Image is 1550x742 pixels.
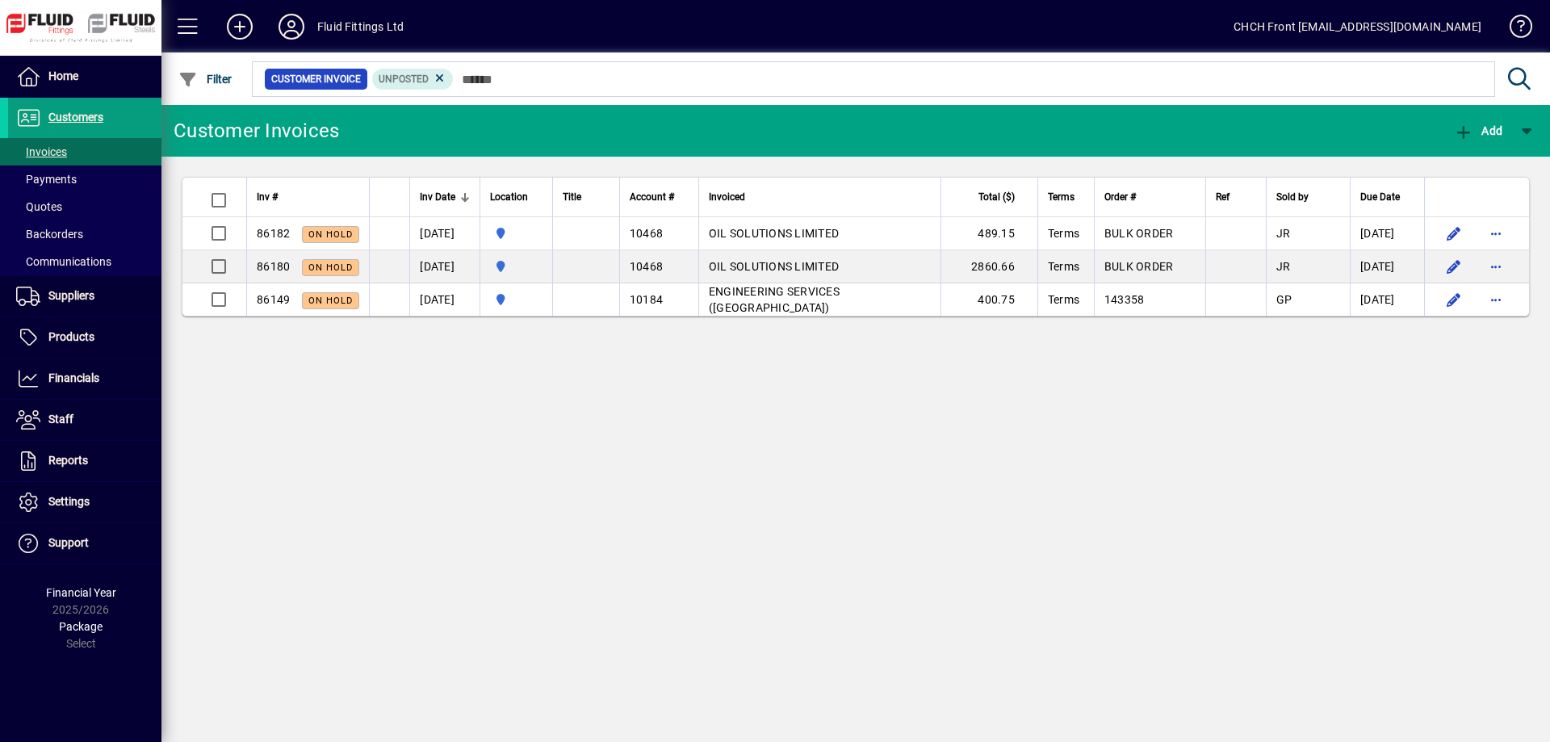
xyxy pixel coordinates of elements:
span: JR [1276,260,1291,273]
span: Due Date [1360,188,1400,206]
span: Staff [48,413,73,425]
span: AUCKLAND [490,291,542,308]
a: Communications [8,248,161,275]
button: Add [1450,116,1506,145]
td: [DATE] [409,217,480,250]
span: Customers [48,111,103,124]
a: Products [8,317,161,358]
div: Title [563,188,610,206]
a: Settings [8,482,161,522]
span: 86180 [257,260,290,273]
td: [DATE] [1350,217,1424,250]
span: Payments [16,173,77,186]
button: Add [214,12,266,41]
a: Suppliers [8,276,161,317]
div: Invoiced [709,188,931,206]
span: Ref [1216,188,1230,206]
span: Terms [1048,260,1079,273]
span: 143358 [1104,293,1145,306]
div: Fluid Fittings Ltd [317,14,404,40]
span: Package [59,620,103,633]
span: Invoiced [709,188,745,206]
span: AUCKLAND [490,258,542,275]
span: Terms [1048,293,1079,306]
span: On hold [308,296,353,306]
span: Unposted [379,73,429,85]
button: Profile [266,12,317,41]
span: JR [1276,227,1291,240]
td: [DATE] [409,283,480,316]
a: Reports [8,441,161,481]
a: Invoices [8,138,161,166]
a: Knowledge Base [1498,3,1530,56]
div: Total ($) [951,188,1029,206]
span: 10468 [630,260,663,273]
span: Financial Year [46,586,116,599]
span: GP [1276,293,1292,306]
span: Communications [16,255,111,268]
span: OIL SOLUTIONS LIMITED [709,227,839,240]
span: Terms [1048,188,1075,206]
span: Total ($) [978,188,1015,206]
span: Backorders [16,228,83,241]
a: Home [8,57,161,97]
div: Due Date [1360,188,1414,206]
span: Settings [48,495,90,508]
span: Invoices [16,145,67,158]
div: Customer Invoices [174,118,339,144]
div: Inv Date [420,188,470,206]
button: Edit [1441,254,1467,279]
span: Support [48,536,89,549]
span: Location [490,188,528,206]
button: Edit [1441,220,1467,246]
td: 489.15 [940,217,1037,250]
button: Filter [174,65,237,94]
button: More options [1483,254,1509,279]
span: On hold [308,262,353,273]
a: Payments [8,166,161,193]
td: 400.75 [940,283,1037,316]
span: Suppliers [48,289,94,302]
span: Add [1454,124,1502,137]
span: Account # [630,188,674,206]
span: Inv Date [420,188,455,206]
span: Reports [48,454,88,467]
span: 10468 [630,227,663,240]
a: Staff [8,400,161,440]
a: Support [8,523,161,564]
span: Filter [178,73,232,86]
span: ENGINEERING SERVICES ([GEOGRAPHIC_DATA]) [709,285,840,314]
div: Order # [1104,188,1196,206]
span: Products [48,330,94,343]
span: Title [563,188,581,206]
span: Inv # [257,188,278,206]
a: Backorders [8,220,161,248]
a: Financials [8,358,161,399]
button: Edit [1441,287,1467,312]
a: Quotes [8,193,161,220]
span: Financials [48,371,99,384]
span: AUCKLAND [490,224,542,242]
span: Quotes [16,200,62,213]
span: Sold by [1276,188,1309,206]
div: Ref [1216,188,1256,206]
div: Location [490,188,542,206]
span: BULK ORDER [1104,260,1174,273]
td: [DATE] [1350,250,1424,283]
span: 10184 [630,293,663,306]
span: Home [48,69,78,82]
button: More options [1483,287,1509,312]
div: Inv # [257,188,359,206]
td: [DATE] [1350,283,1424,316]
mat-chip: Customer Invoice Status: Unposted [372,69,454,90]
span: On hold [308,229,353,240]
span: Customer Invoice [271,71,361,87]
span: 86149 [257,293,290,306]
div: CHCH Front [EMAIL_ADDRESS][DOMAIN_NAME] [1234,14,1481,40]
div: Sold by [1276,188,1340,206]
span: Order # [1104,188,1136,206]
span: 86182 [257,227,290,240]
button: More options [1483,220,1509,246]
td: 2860.66 [940,250,1037,283]
span: Terms [1048,227,1079,240]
